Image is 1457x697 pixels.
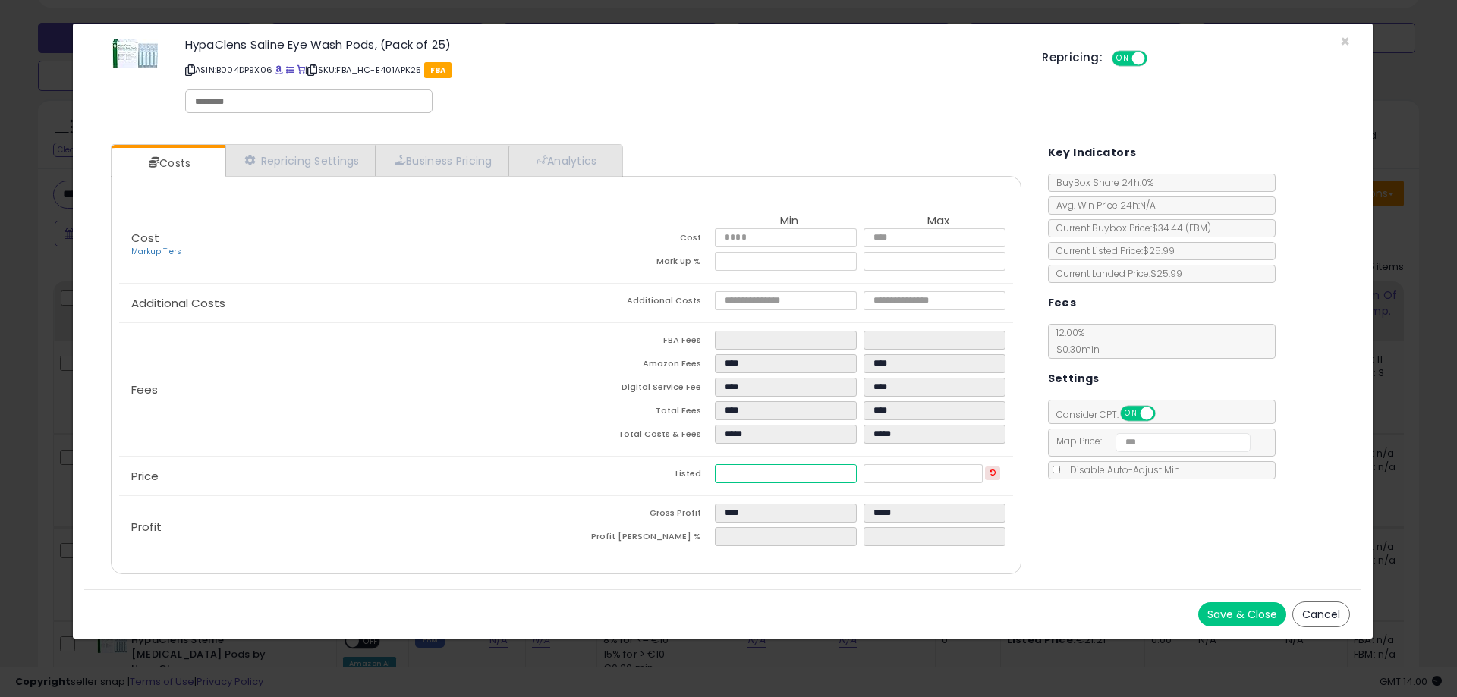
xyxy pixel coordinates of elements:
[1198,602,1286,626] button: Save & Close
[566,378,715,401] td: Digital Service Fee
[119,232,566,258] p: Cost
[1049,244,1175,257] span: Current Listed Price: $25.99
[1049,176,1153,189] span: BuyBox Share 24h: 0%
[566,401,715,425] td: Total Fees
[1185,221,1211,234] span: ( FBM )
[1049,199,1156,212] span: Avg. Win Price 24h: N/A
[286,64,294,76] a: All offer listings
[185,58,1019,82] p: ASIN: B004DP9X06 | SKU: FBA_HC-E401APK25
[297,64,305,76] a: Your listing only
[1340,30,1350,52] span: ×
[1048,294,1077,312] h5: Fees
[1113,52,1132,65] span: ON
[1049,267,1182,280] span: Current Landed Price: $25.99
[566,354,715,378] td: Amazon Fees
[424,62,452,78] span: FBA
[1152,221,1211,234] span: $34.44
[566,291,715,315] td: Additional Costs
[566,464,715,488] td: Listed
[1062,463,1180,476] span: Disable Auto-Adjust Min
[119,384,566,396] p: Fees
[119,297,566,309] p: Additional Costs
[1048,369,1100,388] h5: Settings
[1048,143,1137,162] h5: Key Indicators
[566,331,715,354] td: FBA Fees
[566,527,715,551] td: Profit [PERSON_NAME] %
[1122,407,1141,420] span: ON
[1049,435,1251,447] span: Map Price:
[112,148,224,178] a: Costs
[715,215,864,228] th: Min
[225,145,376,176] a: Repricing Settings
[119,521,566,533] p: Profit
[1153,407,1177,420] span: OFF
[112,39,158,68] img: 41cDELggDTL._SL60_.jpg
[1049,343,1100,356] span: $0.30 min
[566,252,715,275] td: Mark up %
[864,215,1012,228] th: Max
[508,145,621,176] a: Analytics
[566,504,715,527] td: Gross Profit
[131,246,181,257] a: Markup Tiers
[1049,221,1211,234] span: Current Buybox Price:
[275,64,283,76] a: BuyBox page
[185,39,1019,50] h3: HypaClens Saline Eye Wash Pods, (Pack of 25)
[1145,52,1169,65] span: OFF
[566,228,715,252] td: Cost
[376,145,508,176] a: Business Pricing
[1042,52,1103,64] h5: Repricing:
[1049,326,1100,356] span: 12.00 %
[566,425,715,448] td: Total Costs & Fees
[1292,601,1350,627] button: Cancel
[1049,408,1175,421] span: Consider CPT:
[119,470,566,482] p: Price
